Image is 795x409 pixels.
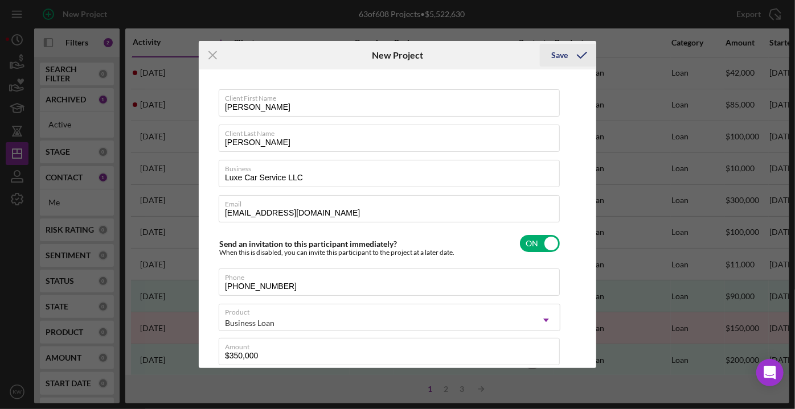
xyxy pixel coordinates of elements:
div: Save [551,44,568,67]
button: Save [540,44,596,67]
label: Send an invitation to this participant immediately? [219,239,397,249]
label: Client Last Name [225,125,560,138]
label: Business [225,160,560,173]
div: Business Loan [225,319,274,328]
h6: New Project [372,50,423,60]
div: Open Intercom Messenger [756,359,784,386]
label: Client First Name [225,90,560,102]
div: When this is disabled, you can invite this participant to the project at a later date. [219,249,454,257]
label: Phone [225,269,560,282]
label: Email [225,196,560,208]
label: Amount [225,338,560,351]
